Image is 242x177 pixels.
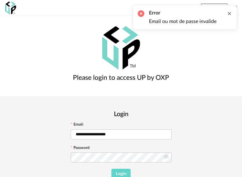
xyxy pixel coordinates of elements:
label: Email: [71,122,84,127]
li: Email ou mot de passe invalide [149,18,216,25]
span: Login [116,172,127,176]
h2: Error [149,10,216,16]
img: us [230,4,237,11]
h3: Please login to access UP by OXP [73,74,169,82]
h2: Login [71,110,172,118]
img: OXP [102,26,140,70]
button: Subscribe [201,3,227,12]
label: Password [71,146,90,151]
img: OXP [5,2,16,15]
